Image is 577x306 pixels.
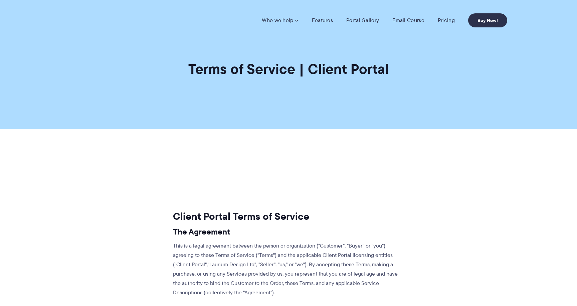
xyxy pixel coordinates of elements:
a: Features [312,17,333,24]
h1: Terms of Service | Client Portal [188,60,389,78]
a: Pricing [438,17,455,24]
a: Buy Now! [468,13,507,27]
a: Portal Gallery [346,17,379,24]
h3: The Agreement [173,227,400,237]
a: Who we help [262,17,298,24]
a: Email Course [392,17,424,24]
p: This is a legal agreement between the person or organization ("Customer", "Buyer" or "you") agree... [173,241,400,297]
h2: Client Portal Terms of Service [173,210,400,223]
